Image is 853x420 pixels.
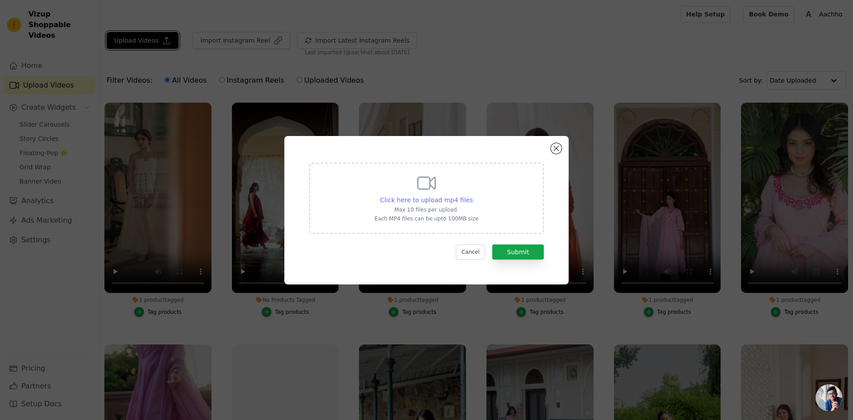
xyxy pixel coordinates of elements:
button: Submit [492,244,544,260]
div: Open chat [816,384,842,411]
button: Close modal [551,143,562,154]
p: Max 10 files per upload. [375,206,478,213]
span: Click here to upload mp4 files [380,196,473,204]
button: Cancel [456,244,486,260]
p: Each MP4 files can be upto 100MB size [375,215,478,222]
